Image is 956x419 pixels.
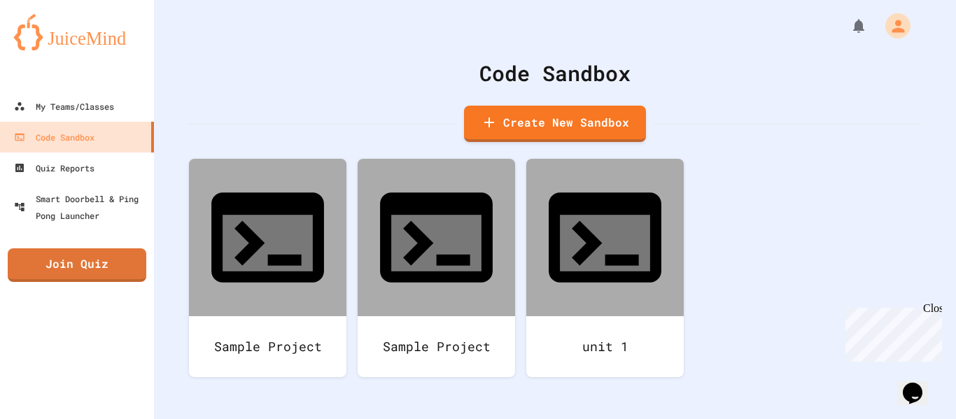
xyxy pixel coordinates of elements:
img: logo-orange.svg [14,14,140,50]
div: Code Sandbox [14,129,94,145]
iframe: chat widget [840,302,942,362]
div: Smart Doorbell & Ping Pong Launcher [14,190,148,224]
div: My Account [871,10,914,42]
div: My Teams/Classes [14,98,114,115]
a: Create New Sandbox [464,106,646,142]
div: unit 1 [526,316,684,377]
iframe: chat widget [897,363,942,405]
div: Sample Project [189,316,346,377]
div: Sample Project [358,316,515,377]
div: My Notifications [824,14,871,38]
a: Join Quiz [8,248,146,282]
div: Code Sandbox [189,57,921,89]
div: Chat with us now!Close [6,6,97,89]
div: Quiz Reports [14,159,94,176]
